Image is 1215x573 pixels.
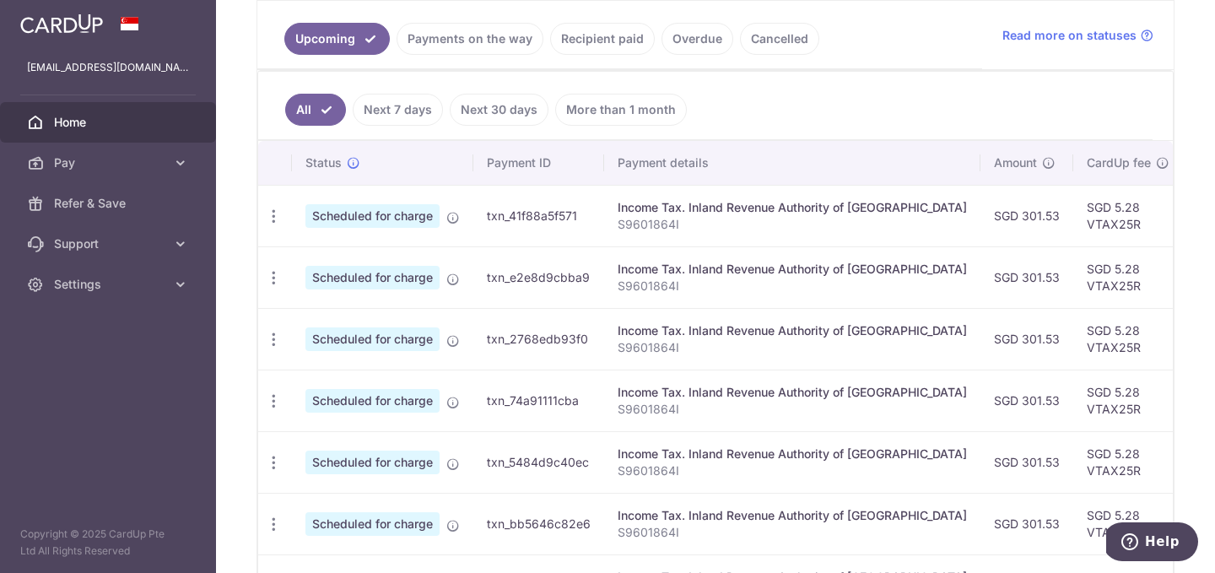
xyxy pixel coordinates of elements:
span: Scheduled for charge [305,266,440,289]
span: Scheduled for charge [305,327,440,351]
td: SGD 301.53 [980,493,1073,554]
span: Scheduled for charge [305,512,440,536]
a: Recipient paid [550,23,655,55]
span: Support [54,235,165,252]
a: Payments on the way [397,23,543,55]
p: S9601864I [618,462,967,479]
td: txn_5484d9c40ec [473,431,604,493]
a: Read more on statuses [1002,27,1153,44]
td: txn_e2e8d9cbba9 [473,246,604,308]
span: Status [305,154,342,171]
p: S9601864I [618,401,967,418]
a: All [285,94,346,126]
td: txn_74a91111cba [473,370,604,431]
td: SGD 301.53 [980,246,1073,308]
div: Income Tax. Inland Revenue Authority of [GEOGRAPHIC_DATA] [618,199,967,216]
div: Income Tax. Inland Revenue Authority of [GEOGRAPHIC_DATA] [618,507,967,524]
td: txn_bb5646c82e6 [473,493,604,554]
td: SGD 5.28 VTAX25R [1073,185,1183,246]
a: Next 7 days [353,94,443,126]
th: Payment details [604,141,980,185]
a: Cancelled [740,23,819,55]
p: S9601864I [618,278,967,295]
td: SGD 5.28 VTAX25R [1073,431,1183,493]
span: Pay [54,154,165,171]
span: Home [54,114,165,131]
td: SGD 5.28 VTAX25R [1073,246,1183,308]
span: Refer & Save [54,195,165,212]
p: S9601864I [618,524,967,541]
div: Income Tax. Inland Revenue Authority of [GEOGRAPHIC_DATA] [618,322,967,339]
td: SGD 5.28 VTAX25R [1073,308,1183,370]
span: Read more on statuses [1002,27,1137,44]
iframe: Opens a widget where you can find more information [1106,522,1198,565]
img: CardUp [20,14,103,34]
a: Overdue [661,23,733,55]
span: Settings [54,276,165,293]
p: S9601864I [618,339,967,356]
td: SGD 301.53 [980,431,1073,493]
td: SGD 301.53 [980,308,1073,370]
td: SGD 301.53 [980,370,1073,431]
div: Income Tax. Inland Revenue Authority of [GEOGRAPHIC_DATA] [618,261,967,278]
td: SGD 301.53 [980,185,1073,246]
div: Income Tax. Inland Revenue Authority of [GEOGRAPHIC_DATA] [618,384,967,401]
p: S9601864I [618,216,967,233]
span: Scheduled for charge [305,389,440,413]
span: Scheduled for charge [305,451,440,474]
td: SGD 5.28 VTAX25R [1073,493,1183,554]
td: SGD 5.28 VTAX25R [1073,370,1183,431]
th: Payment ID [473,141,604,185]
span: Amount [994,154,1037,171]
td: txn_2768edb93f0 [473,308,604,370]
a: More than 1 month [555,94,687,126]
div: Income Tax. Inland Revenue Authority of [GEOGRAPHIC_DATA] [618,446,967,462]
span: Scheduled for charge [305,204,440,228]
span: CardUp fee [1087,154,1151,171]
a: Upcoming [284,23,390,55]
td: txn_41f88a5f571 [473,185,604,246]
p: [EMAIL_ADDRESS][DOMAIN_NAME] [27,59,189,76]
a: Next 30 days [450,94,548,126]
